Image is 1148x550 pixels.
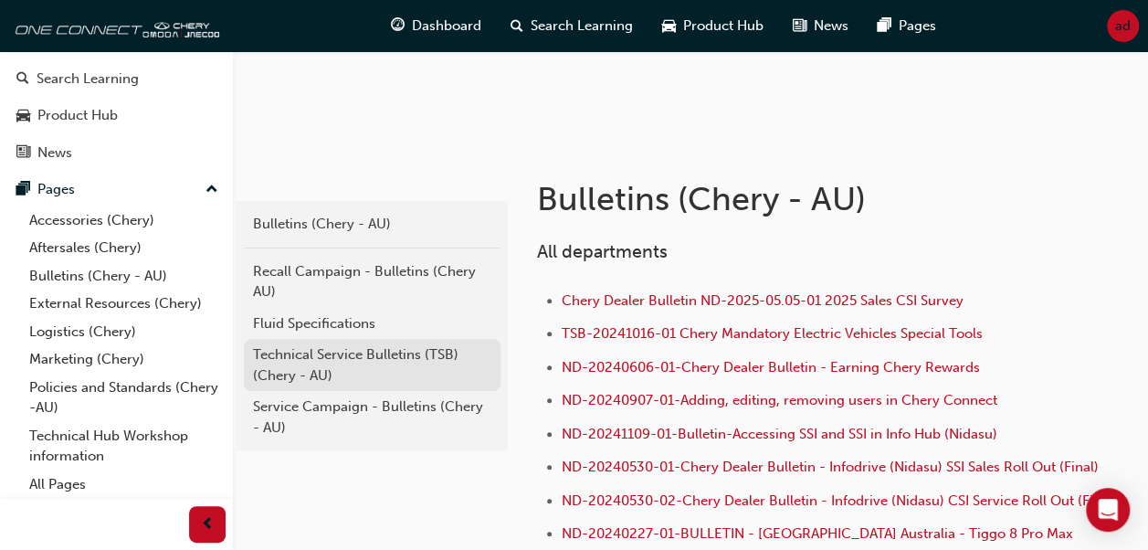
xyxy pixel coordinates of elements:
a: Chery Dealer Bulletin ND-2025-05.05-01 2025 Sales CSI Survey [562,292,964,309]
a: car-iconProduct Hub [648,7,778,45]
div: Technical Service Bulletins (TSB) (Chery - AU) [253,344,491,386]
a: news-iconNews [778,7,863,45]
span: All departments [537,241,668,262]
a: Product Hub [7,99,226,132]
a: ND-20240530-01-Chery Dealer Bulletin - Infodrive (Nidasu) SSI Sales Roll Out (Final) [562,459,1099,475]
span: Search Learning [531,16,633,37]
div: Bulletins (Chery - AU) [253,214,491,235]
div: Open Intercom Messenger [1086,488,1130,532]
span: up-icon [205,178,218,202]
div: News [37,143,72,164]
div: Service Campaign - Bulletins (Chery - AU) [253,397,491,438]
span: car-icon [16,108,30,124]
a: All Pages [22,471,226,499]
a: pages-iconPages [863,7,951,45]
span: news-icon [16,145,30,162]
a: Marketing (Chery) [22,345,226,374]
span: Product Hub [683,16,764,37]
a: Bulletins (Chery - AU) [244,208,500,240]
span: search-icon [16,71,29,88]
a: Service Campaign - Bulletins (Chery - AU) [244,391,500,443]
div: Fluid Specifications [253,313,491,334]
a: ND-20241109-01-Bulletin-Accessing SSI and SSI in Info Hub (Nidasu) [562,426,997,442]
span: news-icon [793,15,806,37]
div: Recall Campaign - Bulletins (Chery AU) [253,261,491,302]
div: Product Hub [37,105,118,126]
span: ad [1115,16,1131,37]
a: External Resources (Chery) [22,290,226,318]
img: oneconnect [9,7,219,44]
button: Pages [7,173,226,206]
span: prev-icon [201,513,215,536]
div: Pages [37,179,75,200]
a: News [7,136,226,170]
a: ND-20240530-02-Chery Dealer Bulletin - Infodrive (Nidasu) CSI Service Roll Out (Final) [562,492,1117,509]
button: ad [1107,10,1139,42]
a: Aftersales (Chery) [22,234,226,262]
span: pages-icon [878,15,891,37]
a: ND-20240606-01-Chery Dealer Bulletin - Earning Chery Rewards [562,359,980,375]
span: search-icon [511,15,523,37]
h1: Bulletins (Chery - AU) [537,179,1009,219]
a: Fluid Specifications [244,308,500,340]
span: Pages [899,16,936,37]
span: News [814,16,848,37]
a: Technical Hub Workshop information [22,422,226,471]
a: Technical Service Bulletins (TSB) (Chery - AU) [244,339,500,391]
span: guage-icon [391,15,405,37]
a: Logistics (Chery) [22,318,226,346]
a: search-iconSearch Learning [496,7,648,45]
a: Accessories (Chery) [22,206,226,235]
a: ND-20240907-01-Adding, editing, removing users in Chery Connect [562,392,997,408]
a: Recall Campaign - Bulletins (Chery AU) [244,256,500,308]
a: guage-iconDashboard [376,7,496,45]
div: Search Learning [37,69,139,90]
a: Search Learning [7,62,226,96]
span: car-icon [662,15,676,37]
span: pages-icon [16,182,30,198]
span: Dashboard [412,16,481,37]
a: Bulletins (Chery - AU) [22,262,226,291]
a: Policies and Standards (Chery -AU) [22,374,226,422]
a: TSB-20241016-01 Chery Mandatory Electric Vehicles Special Tools [562,325,983,342]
